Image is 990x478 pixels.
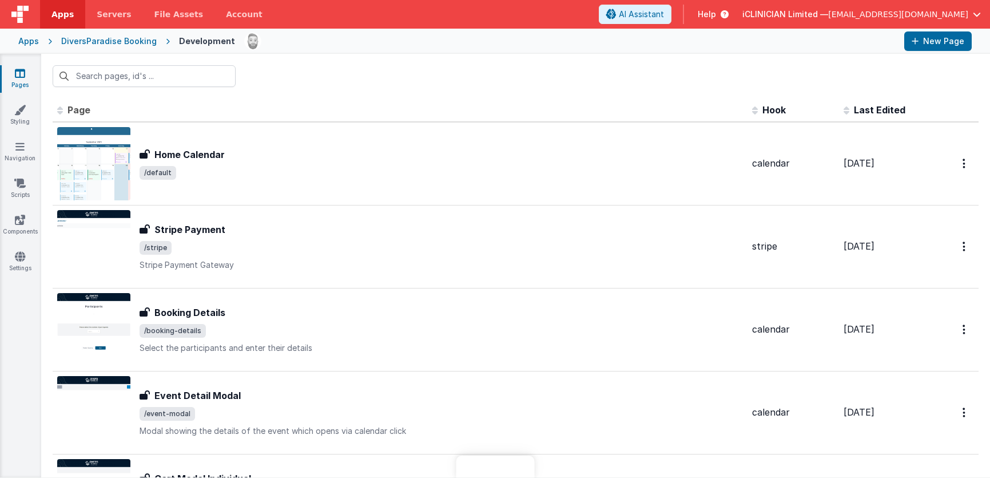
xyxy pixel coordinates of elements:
h3: Booking Details [154,306,225,319]
div: Development [179,35,235,47]
div: calendar [752,323,834,336]
span: [EMAIL_ADDRESS][DOMAIN_NAME] [828,9,968,20]
span: /booking-details [140,324,206,338]
span: Hook [762,104,786,116]
h3: Stripe Payment [154,223,225,236]
span: /default [140,166,176,180]
span: Apps [51,9,74,20]
span: [DATE] [844,157,874,169]
button: Options [956,235,974,258]
span: Servers [97,9,131,20]
span: /event-modal [140,407,195,421]
p: Modal showing the details of the event which opens via calendar click [140,425,743,437]
div: calendar [752,406,834,419]
span: [DATE] [844,406,874,418]
span: [DATE] [844,323,874,335]
span: Help [698,9,716,20]
span: [DATE] [844,240,874,252]
span: Last Edited [854,104,905,116]
span: iCLINICIAN Limited — [742,9,828,20]
span: /stripe [140,241,172,255]
button: iCLINICIAN Limited — [EMAIL_ADDRESS][DOMAIN_NAME] [742,9,981,20]
button: New Page [904,31,972,51]
div: DiversParadise Booking [61,35,157,47]
p: Stripe Payment Gateway [140,259,743,271]
p: Select the participants and enter their details [140,342,743,354]
div: Apps [18,35,39,47]
button: Options [956,318,974,341]
span: AI Assistant [619,9,664,20]
span: Page [67,104,90,116]
div: calendar [752,157,834,170]
div: stripe [752,240,834,253]
h3: Event Detail Modal [154,389,241,402]
button: Options [956,401,974,424]
span: File Assets [154,9,204,20]
button: Options [956,152,974,175]
input: Search pages, id's ... [53,65,236,87]
button: AI Assistant [599,5,671,24]
h3: Home Calendar [154,148,225,161]
img: 338b8ff906eeea576da06f2fc7315c1b [245,33,261,49]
